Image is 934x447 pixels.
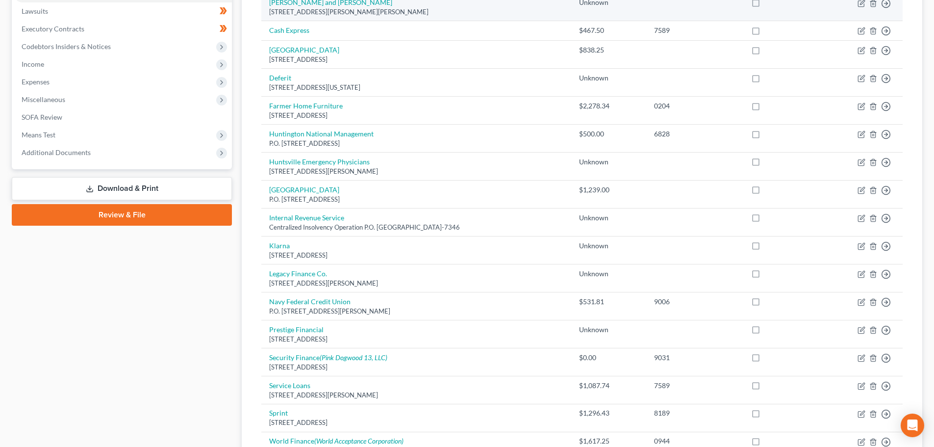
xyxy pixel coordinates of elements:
[654,297,735,307] div: 9006
[269,335,563,344] div: [STREET_ADDRESS]
[22,148,91,157] span: Additional Documents
[22,60,44,68] span: Income
[579,408,638,418] div: $1,296.43
[579,73,638,83] div: Unknown
[269,353,387,362] a: Security Finance(Pink Dogwood 13, LLC)
[654,436,735,446] div: 0944
[269,167,563,176] div: [STREET_ADDRESS][PERSON_NAME]
[269,297,351,306] a: Navy Federal Credit Union
[269,307,563,316] div: P.O. [STREET_ADDRESS][PERSON_NAME]
[579,101,638,111] div: $2,278.34
[579,241,638,251] div: Unknown
[269,241,290,250] a: Klarna
[579,129,638,139] div: $500.00
[579,325,638,335] div: Unknown
[269,139,563,148] div: P.O. [STREET_ADDRESS]
[269,213,344,222] a: Internal Revenue Service
[654,26,735,35] div: 7589
[269,391,563,400] div: [STREET_ADDRESS][PERSON_NAME]
[579,381,638,391] div: $1,087.74
[269,251,563,260] div: [STREET_ADDRESS]
[579,157,638,167] div: Unknown
[579,185,638,195] div: $1,239.00
[269,185,339,194] a: [GEOGRAPHIC_DATA]
[12,177,232,200] a: Download & Print
[269,26,309,34] a: Cash Express
[269,409,288,417] a: Sprint
[269,223,563,232] div: Centralized Insolvency Operation P.O. [GEOGRAPHIC_DATA]-7346
[22,78,50,86] span: Expenses
[269,279,563,288] div: [STREET_ADDRESS][PERSON_NAME]
[22,42,111,51] span: Codebtors Insiders & Notices
[269,83,563,92] div: [STREET_ADDRESS][US_STATE]
[269,111,563,120] div: [STREET_ADDRESS]
[269,46,339,54] a: [GEOGRAPHIC_DATA]
[314,437,404,445] i: (World Acceptance Corporation)
[269,158,370,166] a: Huntsville Emergency Physicians
[269,195,563,204] div: P.O. [STREET_ADDRESS]
[269,74,291,82] a: Deferit
[269,363,563,372] div: [STREET_ADDRESS]
[269,269,327,278] a: Legacy Finance Co.
[12,204,232,226] a: Review & File
[22,113,62,121] span: SOFA Review
[654,101,735,111] div: 0204
[22,95,65,104] span: Miscellaneous
[269,325,324,334] a: Prestige Financial
[579,45,638,55] div: $838.25
[269,381,310,390] a: Service Loans
[579,436,638,446] div: $1,617.25
[22,7,48,15] span: Lawsuits
[269,102,343,110] a: Farmer Home Furniture
[22,131,55,139] span: Means Test
[22,25,84,33] span: Executory Contracts
[654,408,735,418] div: 8189
[269,437,404,445] a: World Finance(World Acceptance Corporation)
[579,26,638,35] div: $467.50
[269,418,563,427] div: [STREET_ADDRESS]
[14,108,232,126] a: SOFA Review
[269,55,563,64] div: [STREET_ADDRESS]
[579,353,638,363] div: $0.00
[579,269,638,279] div: Unknown
[579,297,638,307] div: $531.81
[14,2,232,20] a: Lawsuits
[901,414,924,437] div: Open Intercom Messenger
[320,353,387,362] i: (Pink Dogwood 13, LLC)
[654,129,735,139] div: 6828
[654,381,735,391] div: 7589
[269,7,563,17] div: [STREET_ADDRESS][PERSON_NAME][PERSON_NAME]
[14,20,232,38] a: Executory Contracts
[579,213,638,223] div: Unknown
[269,130,374,138] a: Huntington National Management
[654,353,735,363] div: 9031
